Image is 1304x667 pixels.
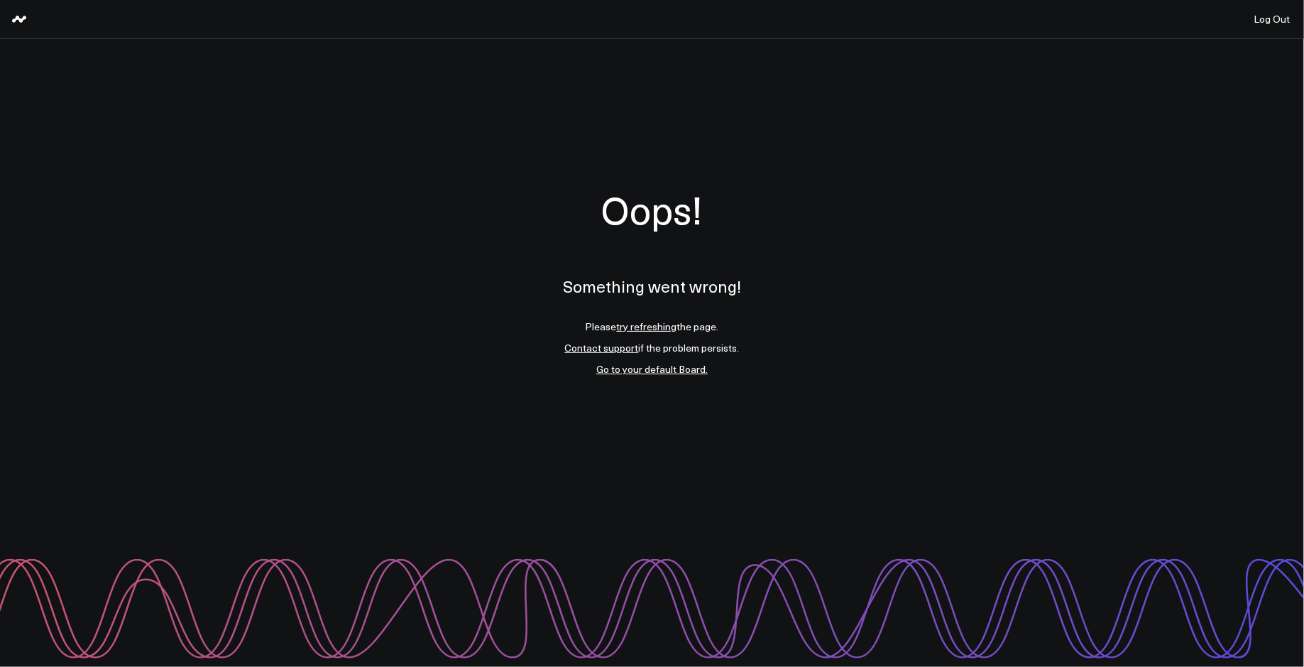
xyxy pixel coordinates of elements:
[596,362,708,376] a: Go to your default Board.
[563,316,741,337] li: Please the page.
[563,256,741,316] p: Something went wrong!
[565,341,639,354] a: Contact support
[563,183,741,235] h1: Oops!
[617,320,677,333] a: try refreshing
[563,337,741,359] li: if the problem persists.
